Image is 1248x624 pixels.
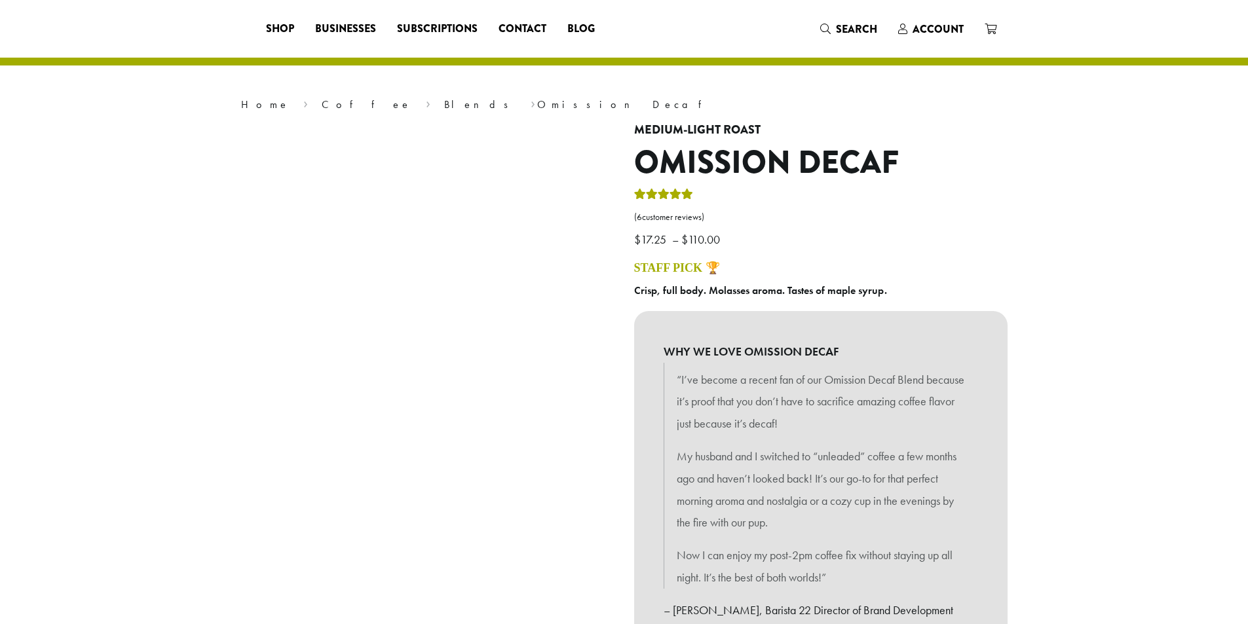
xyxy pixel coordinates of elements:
[444,98,517,111] a: Blends
[634,232,641,247] span: $
[305,18,387,39] a: Businesses
[315,21,376,37] span: Businesses
[303,92,308,113] span: ›
[531,92,535,113] span: ›
[634,123,1008,138] h4: Medium-Light Roast
[677,445,965,534] p: My husband and I switched to “unleaded” coffee a few months ago and haven’t looked back! It’s our...
[322,98,411,111] a: Coffee
[810,18,888,40] a: Search
[557,18,605,39] a: Blog
[634,261,720,274] a: STAFF PICK 🏆
[241,97,1008,113] nav: Breadcrumb
[241,98,290,111] a: Home
[681,232,723,247] bdi: 110.00
[664,340,978,363] b: WHY WE LOVE OMISSION DECAF
[634,144,1008,182] h1: Omission Decaf
[634,232,670,247] bdi: 17.25
[255,18,305,39] a: Shop
[488,18,557,39] a: Contact
[266,21,294,37] span: Shop
[677,369,965,435] p: “I’ve become a recent fan of our Omission Decaf Blend because it’s proof that you don’t have to s...
[913,22,964,37] span: Account
[681,232,688,247] span: $
[567,21,595,37] span: Blog
[672,232,679,247] span: –
[634,284,887,297] b: Crisp, full body. Molasses aroma. Tastes of maple syrup.
[499,21,546,37] span: Contact
[637,211,642,223] span: 6
[397,21,478,37] span: Subscriptions
[634,211,1008,224] a: (6customer reviews)
[888,18,974,40] a: Account
[664,599,978,621] p: – [PERSON_NAME], Barista 22 Director of Brand Development
[677,544,965,589] p: Now I can enjoy my post-2pm coffee fix without staying up all night. It’s the best of both worlds!”
[387,18,488,39] a: Subscriptions
[426,92,430,113] span: ›
[634,187,693,206] div: Rated 4.33 out of 5
[836,22,877,37] span: Search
